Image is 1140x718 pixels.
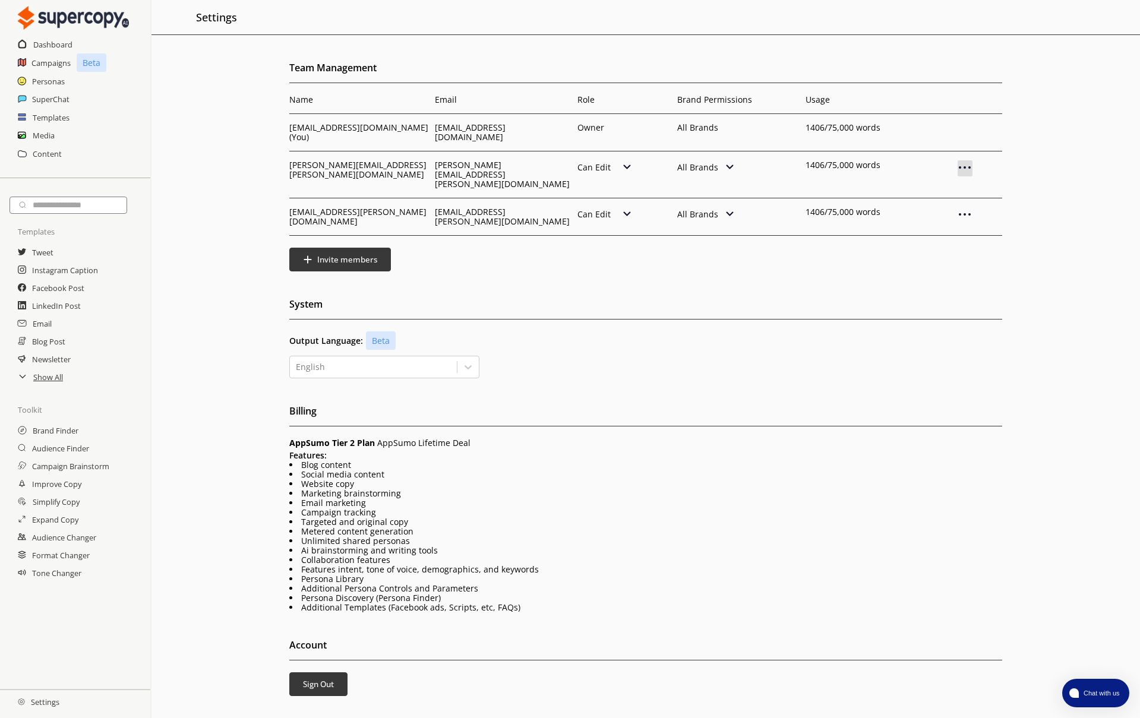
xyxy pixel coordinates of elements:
[289,517,1002,527] li: Targeted and original copy
[958,207,972,222] img: Close
[1079,688,1122,698] span: Chat with us
[958,160,972,176] div: Remove Member
[18,6,129,30] img: Close
[366,331,396,350] p: Beta
[289,470,1002,479] li: Social media content
[806,160,928,170] p: 1406 /75,000 words
[289,574,1002,584] li: Persona Library
[289,546,1002,555] li: Ai brainstorming and writing tools
[32,279,84,297] h2: Facebook Post
[435,207,571,226] p: [EMAIL_ADDRESS][PERSON_NAME][DOMAIN_NAME]
[32,90,70,108] a: SuperChat
[677,163,722,172] p: All Brands
[289,59,1002,83] h2: Team Management
[32,350,71,368] h2: Newsletter
[32,511,78,529] a: Expand Copy
[1062,679,1129,707] button: atlas-launcher
[32,243,53,261] a: Tweet
[18,698,25,706] img: Close
[289,207,429,226] p: [EMAIL_ADDRESS][PERSON_NAME][DOMAIN_NAME]
[289,636,1002,660] h2: Account
[32,297,81,315] a: LinkedIn Post
[289,336,363,346] b: Output Language:
[435,95,571,105] p: Email
[77,53,106,72] p: Beta
[622,207,632,219] img: Close
[289,402,1002,426] h2: Billing
[435,123,571,142] p: [EMAIL_ADDRESS][DOMAIN_NAME]
[32,564,81,582] a: Tone Changer
[32,439,89,457] a: Audience Finder
[289,565,1002,574] li: Features intent, tone of voice, demographics, and keywords
[289,437,375,448] span: AppSumo Tier 2 Plan
[289,555,1002,565] li: Collaboration features
[725,207,735,219] img: Close
[196,6,237,29] h2: Settings
[806,123,928,132] p: 1406 /75,000 words
[32,529,96,546] a: Audience Changer
[33,368,63,386] a: Show All
[289,593,1002,603] li: Persona Discovery (Persona Finder)
[958,207,972,223] div: Remove Member
[33,315,52,333] a: Email
[289,438,1002,448] p: AppSumo Lifetime Deal
[289,479,1002,489] li: Website copy
[958,160,972,175] img: Close
[289,508,1002,517] li: Campaign tracking
[289,460,1002,470] li: Blog content
[303,679,334,689] b: Sign Out
[289,536,1002,546] li: Unlimited shared personas
[32,333,65,350] a: Blog Post
[289,498,1002,508] li: Email marketing
[33,493,80,511] h2: Simplify Copy
[577,123,604,132] p: Owner
[289,584,1002,593] li: Additional Persona Controls and Parameters
[289,160,429,179] p: [PERSON_NAME][EMAIL_ADDRESS][PERSON_NAME][DOMAIN_NAME]
[725,160,735,172] img: Close
[289,527,1002,536] li: Metered content generation
[33,422,78,439] a: Brand Finder
[677,210,722,219] p: All Brands
[32,475,81,493] a: Improve Copy
[32,457,109,475] a: Campaign Brainstorm
[32,261,98,279] a: Instagram Caption
[435,160,571,189] p: [PERSON_NAME][EMAIL_ADDRESS][PERSON_NAME][DOMAIN_NAME]
[32,72,65,90] a: Personas
[677,95,800,105] p: Brand Permissions
[622,160,632,172] img: Close
[33,109,70,126] a: Templates
[577,95,671,105] p: Role
[289,248,391,271] button: Invite members
[317,254,377,265] b: Invite members
[289,450,327,461] b: Features:
[577,163,619,172] p: Can Edit
[33,36,72,53] a: Dashboard
[31,54,71,72] a: Campaigns
[33,145,62,163] a: Content
[289,295,1002,320] h2: System
[289,123,429,142] p: [EMAIL_ADDRESS][DOMAIN_NAME] (You)
[33,126,55,144] a: Media
[677,123,722,132] p: All Brands
[32,546,90,564] a: Format Changer
[289,489,1002,498] li: Marketing brainstorming
[577,210,619,219] p: Can Edit
[289,603,1002,612] li: Additional Templates (Facebook ads, Scripts, etc, FAQs)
